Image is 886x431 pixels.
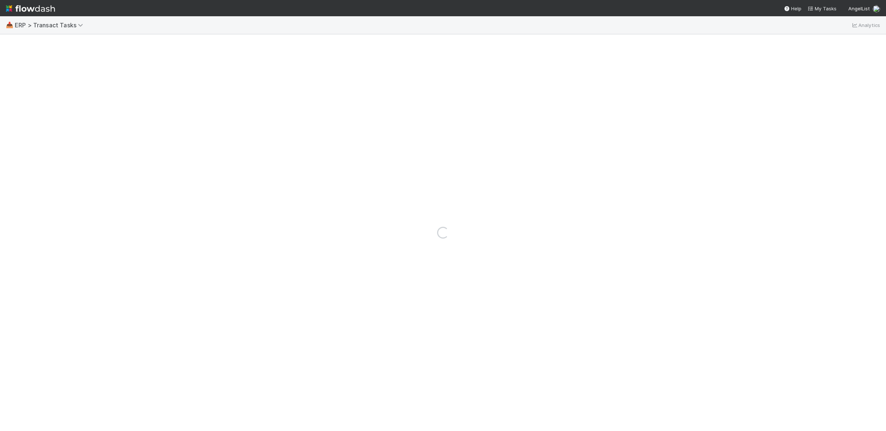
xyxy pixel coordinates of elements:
div: Help [784,5,801,12]
a: My Tasks [807,5,837,12]
span: 📥 [6,22,13,28]
span: My Tasks [807,6,837,11]
span: AngelList [848,6,870,11]
span: ERP > Transact Tasks [15,21,87,29]
a: Analytics [851,21,880,30]
img: avatar_f5fedbe2-3a45-46b0-b9bb-d3935edf1c24.png [873,5,880,13]
img: logo-inverted-e16ddd16eac7371096b0.svg [6,2,55,15]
